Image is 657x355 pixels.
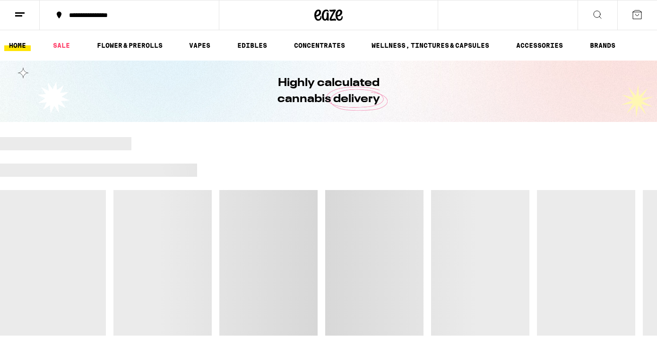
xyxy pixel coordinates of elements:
[289,40,350,51] a: CONCENTRATES
[251,75,406,107] h1: Highly calculated cannabis delivery
[92,40,167,51] a: FLOWER & PREROLLS
[48,40,75,51] a: SALE
[511,40,568,51] a: ACCESSORIES
[184,40,215,51] a: VAPES
[233,40,272,51] a: EDIBLES
[4,40,31,51] a: HOME
[585,40,620,51] button: BRANDS
[367,40,494,51] a: WELLNESS, TINCTURES & CAPSULES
